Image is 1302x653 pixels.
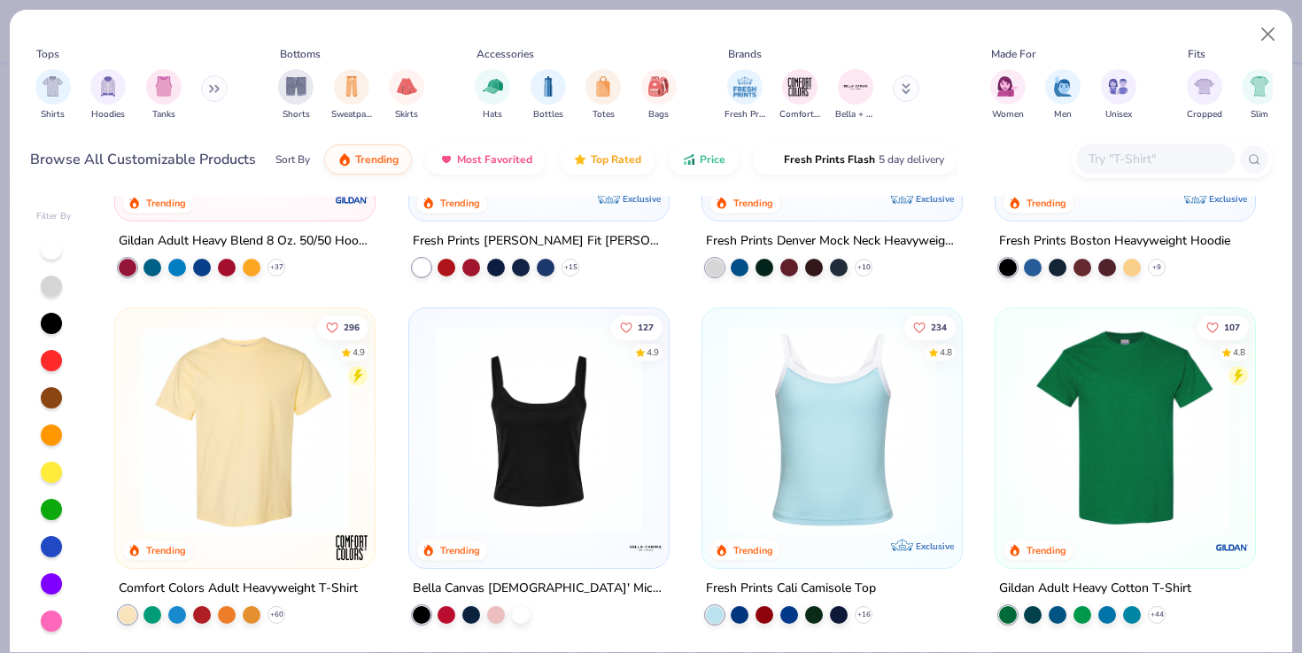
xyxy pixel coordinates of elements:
[1251,108,1268,121] span: Slim
[475,69,510,121] div: filter for Hats
[563,262,577,273] span: + 15
[397,76,417,97] img: Skirts Image
[646,346,658,360] div: 4.9
[1214,530,1250,565] img: Gildan logo
[725,108,765,121] span: Fresh Prints
[286,76,306,97] img: Shorts Image
[784,152,875,167] span: Fresh Prints Flash
[585,69,621,121] button: filter button
[669,144,739,175] button: Price
[648,76,668,97] img: Bags Image
[940,346,952,360] div: 4.8
[1197,315,1249,340] button: Like
[916,540,954,552] span: Exclusive
[270,262,283,273] span: + 37
[753,144,957,175] button: Fresh Prints Flash5 day delivery
[916,193,954,205] span: Exclusive
[835,108,876,121] span: Bella + Canvas
[1224,323,1240,332] span: 107
[154,76,174,97] img: Tanks Image
[591,152,641,167] span: Top Rated
[573,152,587,167] img: TopRated.gif
[1187,69,1222,121] button: filter button
[787,74,813,100] img: Comfort Colors Image
[43,76,63,97] img: Shirts Image
[766,152,780,167] img: flash.gif
[119,578,358,600] div: Comfort Colors Adult Heavyweight T-Shirt
[990,69,1026,121] button: filter button
[98,76,118,97] img: Hoodies Image
[728,46,762,62] div: Brands
[283,108,310,121] span: Shorts
[35,69,71,121] div: filter for Shirts
[1013,326,1237,533] img: db319196-8705-402d-8b46-62aaa07ed94f
[331,69,372,121] div: filter for Sweatpants
[992,108,1024,121] span: Women
[389,69,424,121] div: filter for Skirts
[335,183,370,218] img: Gildan logo
[533,108,563,121] span: Bottles
[1242,69,1277,121] div: filter for Slim
[1252,18,1285,51] button: Close
[278,69,314,121] div: filter for Shorts
[593,76,613,97] img: Totes Image
[1187,69,1222,121] div: filter for Cropped
[904,315,956,340] button: Like
[331,108,372,121] span: Sweatpants
[779,69,820,121] div: filter for Comfort Colors
[725,69,765,121] div: filter for Fresh Prints
[641,69,677,121] div: filter for Bags
[779,108,820,121] span: Comfort Colors
[931,323,947,332] span: 234
[270,610,283,620] span: + 60
[835,69,876,121] button: filter button
[997,76,1018,97] img: Women Image
[30,149,256,170] div: Browse All Customizable Products
[628,530,663,565] img: Bella + Canvas logo
[1152,262,1161,273] span: + 9
[1194,76,1214,97] img: Cropped Image
[317,315,368,340] button: Like
[146,69,182,121] div: filter for Tanks
[879,150,944,170] span: 5 day delivery
[90,69,126,121] div: filter for Hoodies
[700,152,725,167] span: Price
[275,152,310,167] div: Sort By
[427,326,651,533] img: 8af284bf-0d00-45ea-9003-ce4b9a3194ad
[999,230,1230,253] div: Fresh Prints Boston Heavyweight Hoodie
[1053,76,1073,97] img: Men Image
[779,69,820,121] button: filter button
[531,69,566,121] div: filter for Bottles
[91,108,125,121] span: Hoodies
[119,230,371,253] div: Gildan Adult Heavy Blend 8 Oz. 50/50 Hooded Sweatshirt
[641,69,677,121] button: filter button
[278,69,314,121] button: filter button
[560,144,655,175] button: Top Rated
[1105,108,1132,121] span: Unisex
[1209,193,1247,205] span: Exclusive
[1151,610,1164,620] span: + 44
[732,74,758,100] img: Fresh Prints Image
[610,315,662,340] button: Like
[651,326,875,533] img: 80dc4ece-0e65-4f15-94a6-2a872a258fbd
[725,69,765,121] button: filter button
[706,230,958,253] div: Fresh Prints Denver Mock Neck Heavyweight Sweatshirt
[337,152,352,167] img: trending.gif
[648,108,669,121] span: Bags
[539,76,558,97] img: Bottles Image
[1242,69,1277,121] button: filter button
[1108,76,1128,97] img: Unisex Image
[146,69,182,121] button: filter button
[1045,69,1081,121] button: filter button
[531,69,566,121] button: filter button
[355,152,399,167] span: Trending
[413,578,665,600] div: Bella Canvas [DEMOGRAPHIC_DATA]' Micro Ribbed Scoop Tank
[637,323,653,332] span: 127
[1087,149,1223,169] input: Try "T-Shirt"
[483,76,503,97] img: Hats Image
[439,152,453,167] img: most_fav.gif
[1187,108,1222,121] span: Cropped
[483,108,502,121] span: Hats
[35,69,71,121] button: filter button
[944,326,1168,533] img: 61d0f7fa-d448-414b-acbf-5d07f88334cb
